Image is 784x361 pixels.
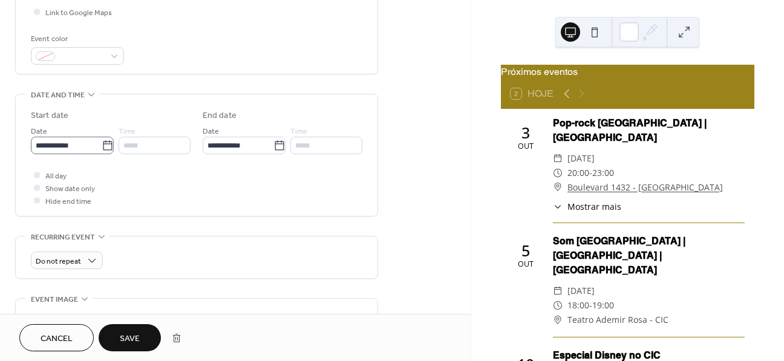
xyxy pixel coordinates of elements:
div: out [518,261,534,268]
span: 19:00 [592,298,614,313]
div: ​ [553,284,563,298]
span: Teatro Ademir Rosa - CIC [567,313,668,327]
div: Start date [31,109,68,122]
div: Event color [31,33,122,45]
span: Link to Google Maps [45,7,112,19]
span: Do not repeat [36,255,81,268]
div: End date [203,109,237,122]
span: Cancel [41,333,73,345]
span: All day [45,170,67,183]
span: Time [290,125,307,138]
div: Próximos eventos [501,65,754,79]
span: [DATE] [567,284,595,298]
span: [DATE] [567,151,595,166]
div: ​ [553,200,563,213]
span: Mostrar mais [567,200,621,213]
span: 20:00 [567,166,589,180]
span: Date and time [31,89,85,102]
div: 5 [521,243,530,258]
a: Especial Disney no CIC [553,350,661,361]
div: ​ [553,298,563,313]
div: Som [GEOGRAPHIC_DATA] | [GEOGRAPHIC_DATA] | [GEOGRAPHIC_DATA] [553,234,745,278]
button: Save [99,324,161,351]
div: ​ [553,151,563,166]
span: Event image [31,293,78,306]
div: Pop-rock [GEOGRAPHIC_DATA] | [GEOGRAPHIC_DATA] [553,116,745,145]
span: Recurring event [31,231,95,244]
div: out [518,143,534,151]
span: Date [203,125,219,138]
span: Date [31,125,47,138]
span: - [589,298,592,313]
span: 18:00 [567,298,589,313]
button: Cancel [19,324,94,351]
div: 3 [521,125,530,140]
span: Save [120,333,140,345]
span: - [589,166,592,180]
div: ​ [553,166,563,180]
button: ​Mostrar mais [553,200,621,213]
span: Show date only [45,183,95,195]
span: Hide end time [45,195,91,208]
div: ​ [553,313,563,327]
span: 23:00 [592,166,614,180]
span: Time [119,125,136,138]
a: Boulevard 1432 - [GEOGRAPHIC_DATA] [567,180,723,195]
div: ​ [553,180,563,195]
